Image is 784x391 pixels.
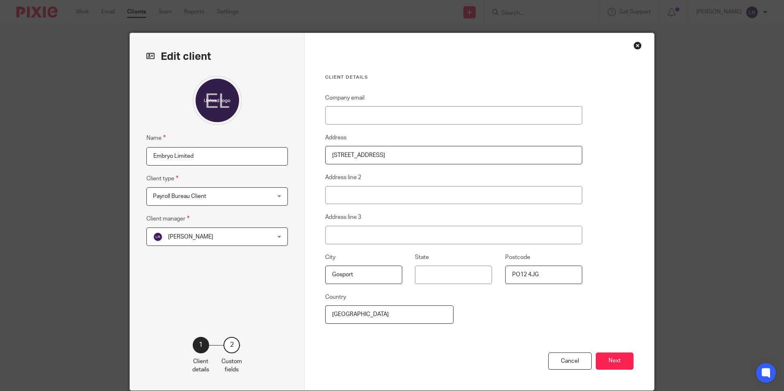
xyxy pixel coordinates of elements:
label: Address line 3 [325,213,361,221]
div: Cancel [548,352,592,370]
h3: Client details [325,74,582,81]
div: Close this dialog window [634,41,642,50]
span: [PERSON_NAME] [168,234,213,240]
p: Client details [192,357,209,374]
label: Country [325,293,346,301]
label: Company email [325,94,365,102]
label: State [415,253,429,261]
label: Client manager [146,214,189,223]
label: Postcode [505,253,530,261]
div: 2 [223,337,240,353]
img: svg%3E [153,232,163,242]
div: 1 [193,337,209,353]
label: Address line 2 [325,173,361,182]
label: City [325,253,335,261]
button: Next [596,352,634,370]
h2: Edit client [146,50,288,64]
p: Custom fields [221,357,242,374]
label: Address [325,134,346,142]
span: Payroll Bureau Client [153,193,206,199]
label: Name [146,133,166,143]
label: Client type [146,174,178,183]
